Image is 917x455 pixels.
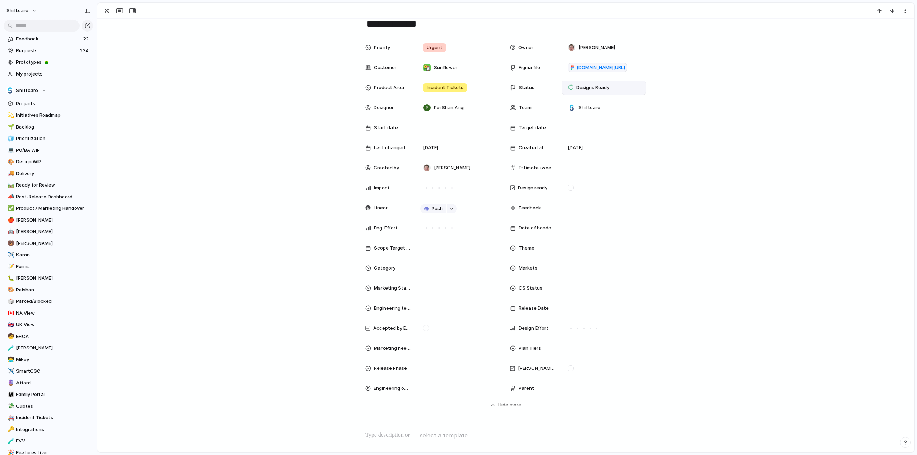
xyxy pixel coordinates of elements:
[365,398,646,411] button: Hidemore
[519,325,548,332] span: Design Effort
[6,228,14,235] button: 🤖
[510,401,521,408] span: more
[16,251,91,258] span: Karan
[374,265,395,272] span: Category
[4,192,93,202] div: 📣Post-Release Dashboard
[4,168,93,179] a: 🚚Delivery
[4,180,93,190] a: 🛤️Ready for Review
[16,228,91,235] span: [PERSON_NAME]
[8,414,13,422] div: 🚑
[16,403,91,410] span: Quotes
[4,261,93,272] a: 📝Forms
[374,104,394,111] span: Designer
[16,100,91,107] span: Projects
[6,286,14,294] button: 🎨
[374,144,405,151] span: Last changed
[6,333,14,340] button: 🧒
[16,147,91,154] span: PO/BA WIP
[374,245,411,252] span: Scope Target Date
[4,250,93,260] a: ✈️Karan
[8,193,13,201] div: 📣
[8,379,13,387] div: 🔮
[16,275,91,282] span: [PERSON_NAME]
[4,122,93,132] div: 🌱Backlog
[83,35,90,43] span: 22
[4,331,93,342] div: 🧒EHCA
[8,286,13,294] div: 🎨
[16,112,91,119] span: Initiatives Roadmap
[4,57,93,68] a: Prototypes
[8,169,13,178] div: 🚚
[4,308,93,319] div: 🇨🇦NA View
[427,84,464,91] span: Incident Tickets
[6,368,14,375] button: ✈️
[6,426,14,433] button: 🔑
[16,193,91,200] span: Post-Release Dashboard
[4,296,93,307] a: 🎲Parked/Blocked
[16,124,91,131] span: Backlog
[419,430,469,441] button: select a template
[4,436,93,446] div: 🧪EVV
[16,205,91,212] span: Product / Marketing Handover
[519,144,544,151] span: Created at
[518,365,556,372] span: [PERSON_NAME] Watching
[6,251,14,258] button: ✈️
[8,135,13,143] div: 🧊
[420,431,468,440] span: select a template
[8,262,13,271] div: 📝
[519,345,541,352] span: Plan Tiers
[374,204,388,212] span: Linear
[4,378,93,388] a: 🔮Afford
[519,224,556,232] span: Date of handover
[4,133,93,144] div: 🧊Prioritization
[16,368,91,375] span: SmartOSC
[8,158,13,166] div: 🎨
[6,379,14,387] button: 🔮
[519,164,556,171] span: Estimate (weeks)
[16,437,91,445] span: EVV
[374,385,411,392] span: Engineering owner
[8,216,13,224] div: 🍎
[6,298,14,305] button: 🎲
[8,274,13,282] div: 🐛
[519,124,546,131] span: Target date
[16,217,91,224] span: [PERSON_NAME]
[427,44,442,51] span: Urgent
[16,310,91,317] span: NA View
[16,47,78,54] span: Requests
[16,298,91,305] span: Parked/Blocked
[434,164,470,171] span: [PERSON_NAME]
[6,193,14,200] button: 📣
[568,63,627,72] a: [DOMAIN_NAME][URL]
[4,215,93,226] a: 🍎[PERSON_NAME]
[8,146,13,154] div: 💻
[16,59,91,66] span: Prototypes
[6,7,28,14] span: shiftcare
[8,437,13,445] div: 🧪
[6,112,14,119] button: 💫
[16,333,91,340] span: EHCA
[8,391,13,399] div: 👪
[519,64,540,71] span: Figma file
[8,123,13,131] div: 🌱
[4,98,93,109] a: Projects
[8,228,13,236] div: 🤖
[4,343,93,353] a: 🧪[PERSON_NAME]
[519,285,542,292] span: CS Status
[6,158,14,165] button: 🎨
[8,239,13,247] div: 🐻
[374,224,398,232] span: Eng. Effort
[16,263,91,270] span: Forms
[4,203,93,214] a: ✅Product / Marketing Handover
[4,412,93,423] div: 🚑Incident Tickets
[6,181,14,189] button: 🛤️
[4,354,93,365] a: 👨‍💻Mikey
[8,111,13,120] div: 💫
[4,110,93,121] a: 💫Initiatives Roadmap
[4,424,93,435] a: 🔑Integrations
